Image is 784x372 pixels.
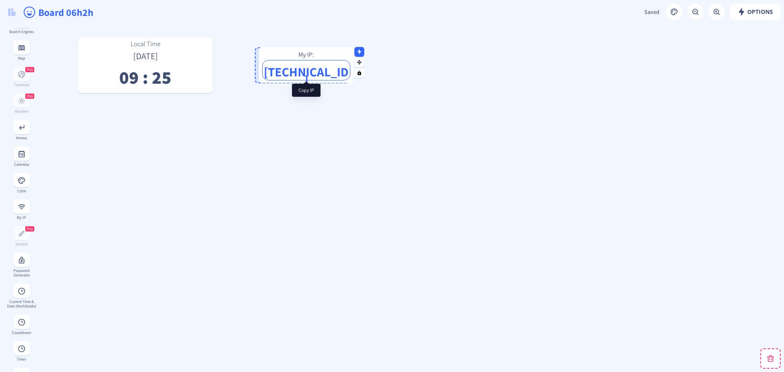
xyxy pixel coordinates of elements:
span: Pro [27,226,33,232]
div: Timer [7,357,36,361]
div: Calendar [7,162,36,167]
span: Saved [644,8,659,16]
p: [TECHNICAL_ID] [263,67,350,74]
p: [DATE] [78,52,212,56]
img: logo.svg [8,9,16,16]
ion-icon: happy outline [23,6,36,19]
div: Arrows [7,136,36,140]
div: Map [7,56,36,60]
button: Options [730,4,781,20]
p: My IP: [259,50,354,58]
span: Options [737,9,773,15]
span: Copy IP [298,87,314,94]
div: Password Generator [7,268,36,277]
span: Pro [27,67,33,72]
span: Local Time [131,39,160,48]
div: Color [7,189,36,193]
div: My IP [7,215,36,220]
div: Current Time & Date (Worldwide) [7,299,36,308]
span: Pro [27,94,33,99]
div: Search Engines [7,29,36,34]
div: Countdown [7,330,36,335]
p: 09 : 25 [78,73,212,87]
